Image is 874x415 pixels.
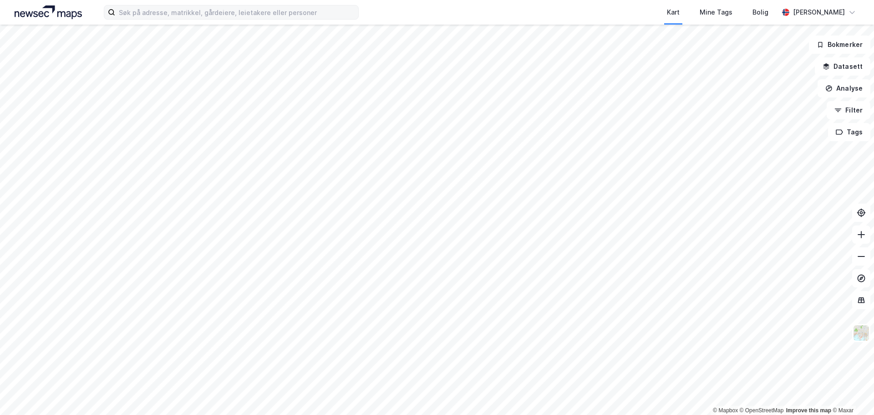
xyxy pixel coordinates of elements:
a: Mapbox [713,407,738,414]
div: Mine Tags [700,7,732,18]
img: logo.a4113a55bc3d86da70a041830d287a7e.svg [15,5,82,19]
button: Datasett [815,57,870,76]
a: OpenStreetMap [740,407,784,414]
div: Bolig [752,7,768,18]
button: Bokmerker [809,36,870,54]
button: Analyse [818,79,870,97]
div: Kontrollprogram for chat [828,371,874,415]
button: Tags [828,123,870,141]
input: Søk på adresse, matrikkel, gårdeiere, leietakere eller personer [115,5,358,19]
img: Z [853,324,870,342]
button: Filter [827,101,870,119]
div: [PERSON_NAME] [793,7,845,18]
div: Kart [667,7,680,18]
a: Improve this map [786,407,831,414]
iframe: Chat Widget [828,371,874,415]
